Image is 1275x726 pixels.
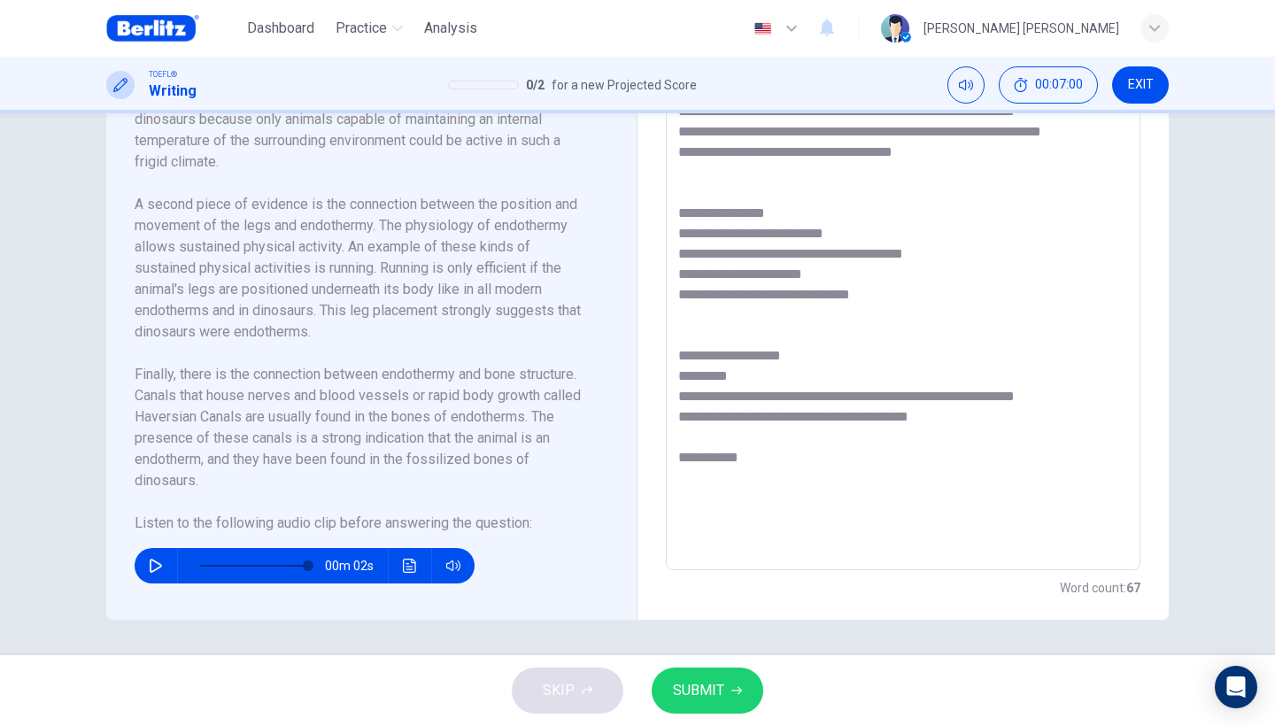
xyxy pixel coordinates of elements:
[336,18,387,39] span: Practice
[1215,666,1257,708] div: Open Intercom Messenger
[652,668,763,714] button: SUBMIT
[135,364,587,491] h6: Finally, there is the connection between endothermy and bone structure. Canals that house nerves ...
[135,513,587,534] h6: Listen to the following audio clip before answering the question :
[1112,66,1169,104] button: EXIT
[328,12,410,44] button: Practice
[106,11,199,46] img: Berlitz Brasil logo
[135,66,587,173] h6: One piece of evidence is the existence of polar dinosaurs. Dinosaur fossils discovered in polar r...
[947,66,985,104] div: Mute
[396,548,424,583] button: Click to see the audio transcription
[999,66,1098,104] button: 00:07:00
[247,18,314,39] span: Dashboard
[149,81,197,102] h1: Writing
[673,678,724,703] span: SUBMIT
[1128,78,1154,92] span: EXIT
[240,12,321,44] button: Dashboard
[149,68,177,81] span: TOEFL®
[752,22,774,35] img: en
[135,194,587,343] h6: A second piece of evidence is the connection between the position and movement of the legs and en...
[1060,577,1140,599] h6: Word count :
[552,74,697,96] span: for a new Projected Score
[106,11,240,46] a: Berlitz Brasil logo
[1035,78,1083,92] span: 00:07:00
[417,12,484,44] button: Analysis
[923,18,1119,39] div: [PERSON_NAME] [PERSON_NAME]
[1126,581,1140,595] strong: 67
[325,548,388,583] span: 00m 02s
[424,18,477,39] span: Analysis
[999,66,1098,104] div: Hide
[526,74,545,96] span: 0 / 2
[881,14,909,42] img: Profile picture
